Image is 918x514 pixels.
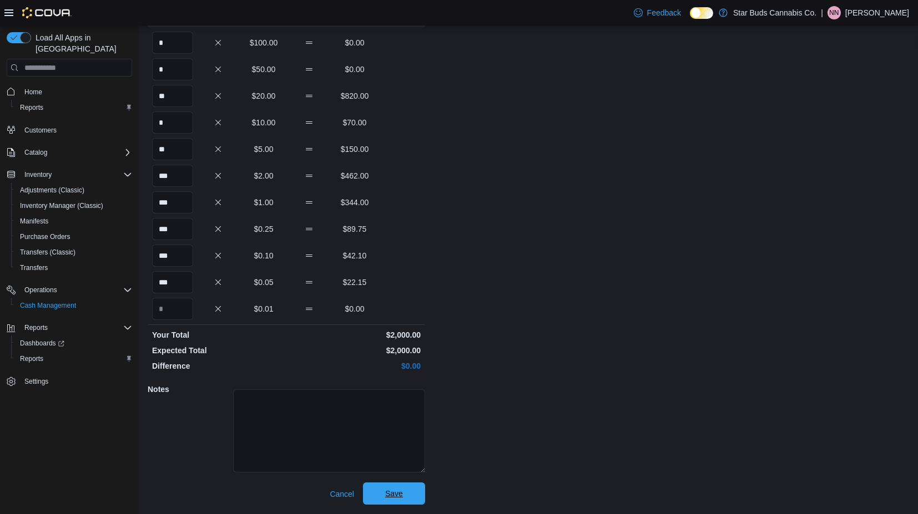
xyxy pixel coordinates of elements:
p: Difference [152,360,284,371]
span: Dashboards [16,337,132,350]
a: Reports [16,352,48,365]
button: Inventory Manager (Classic) [11,198,137,213]
p: $89.75 [334,223,375,235]
p: $0.10 [243,250,284,261]
span: Inventory Manager (Classic) [16,199,132,212]
span: Reports [24,323,48,332]
button: Purchase Orders [11,229,137,245]
p: $20.00 [243,90,284,101]
button: Catalog [2,145,137,160]
span: Reports [20,103,43,112]
button: Adjustments (Classic) [11,182,137,198]
button: Home [2,83,137,99]
button: Reports [11,100,137,115]
p: $0.00 [334,64,375,75]
span: Purchase Orders [16,230,132,243]
p: $344.00 [334,197,375,208]
span: Inventory Manager (Classic) [20,201,103,210]
button: Cash Management [11,298,137,313]
p: $150.00 [334,144,375,155]
a: Purchase Orders [16,230,75,243]
input: Dark Mode [690,7,713,19]
span: Operations [24,286,57,294]
p: $100.00 [243,37,284,48]
p: Expected Total [152,345,284,356]
input: Quantity [152,298,193,320]
button: Inventory [2,167,137,182]
span: Reports [20,321,132,334]
p: $0.00 [334,37,375,48]
p: Star Buds Cannabis Co. [733,6,816,19]
button: Inventory [20,168,56,181]
nav: Complex example [7,79,132,418]
input: Quantity [152,191,193,213]
span: Inventory [20,168,132,181]
span: Transfers (Classic) [16,246,132,259]
a: Transfers [16,261,52,274]
a: Customers [20,124,61,137]
p: $2,000.00 [289,345,421,356]
button: Reports [2,320,137,335]
p: $2,000.00 [289,329,421,340]
p: $42.10 [334,250,375,261]
button: Reports [20,321,52,334]
a: Transfers (Classic) [16,246,80,259]
input: Quantity [152,111,193,134]
a: Settings [20,375,53,388]
span: Customers [20,123,132,137]
a: Cash Management [16,299,80,312]
span: Home [24,88,42,96]
span: Manifests [20,217,48,226]
span: Save [385,488,403,499]
input: Quantity [152,271,193,293]
p: $0.00 [334,303,375,314]
button: Reports [11,351,137,367]
p: $22.15 [334,277,375,288]
p: $0.05 [243,277,284,288]
button: Transfers [11,260,137,276]
a: Home [20,85,47,99]
span: Dashboards [20,339,64,348]
span: Load All Apps in [GEOGRAPHIC_DATA] [31,32,132,54]
div: Nickolas Nixon [828,6,841,19]
a: Manifests [16,215,53,228]
button: Customers [2,122,137,138]
a: Feedback [629,2,685,24]
input: Quantity [152,58,193,80]
p: $0.01 [243,303,284,314]
span: Reports [20,354,43,363]
button: Cancel [325,483,359,505]
span: Adjustments (Classic) [20,186,84,195]
button: Catalog [20,146,52,159]
span: Adjustments (Classic) [16,184,132,197]
span: Customers [24,126,57,135]
a: Adjustments (Classic) [16,184,89,197]
span: Transfers [20,263,48,272]
button: Operations [2,282,137,298]
p: $0.25 [243,223,284,235]
input: Quantity [152,245,193,267]
p: $10.00 [243,117,284,128]
p: $462.00 [334,170,375,181]
span: Reports [16,352,132,365]
p: $70.00 [334,117,375,128]
input: Quantity [152,218,193,240]
button: Settings [2,373,137,389]
span: Settings [24,377,48,386]
span: Manifests [16,215,132,228]
input: Quantity [152,165,193,187]
span: Catalog [24,148,47,157]
span: Purchase Orders [20,232,70,241]
p: $820.00 [334,90,375,101]
button: Operations [20,283,62,297]
span: NN [829,6,839,19]
button: Manifests [11,213,137,229]
span: Catalog [20,146,132,159]
p: $50.00 [243,64,284,75]
span: Feedback [647,7,681,18]
span: Cash Management [16,299,132,312]
a: Reports [16,101,48,114]
button: Save [363,482,425,505]
span: Home [20,84,132,98]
